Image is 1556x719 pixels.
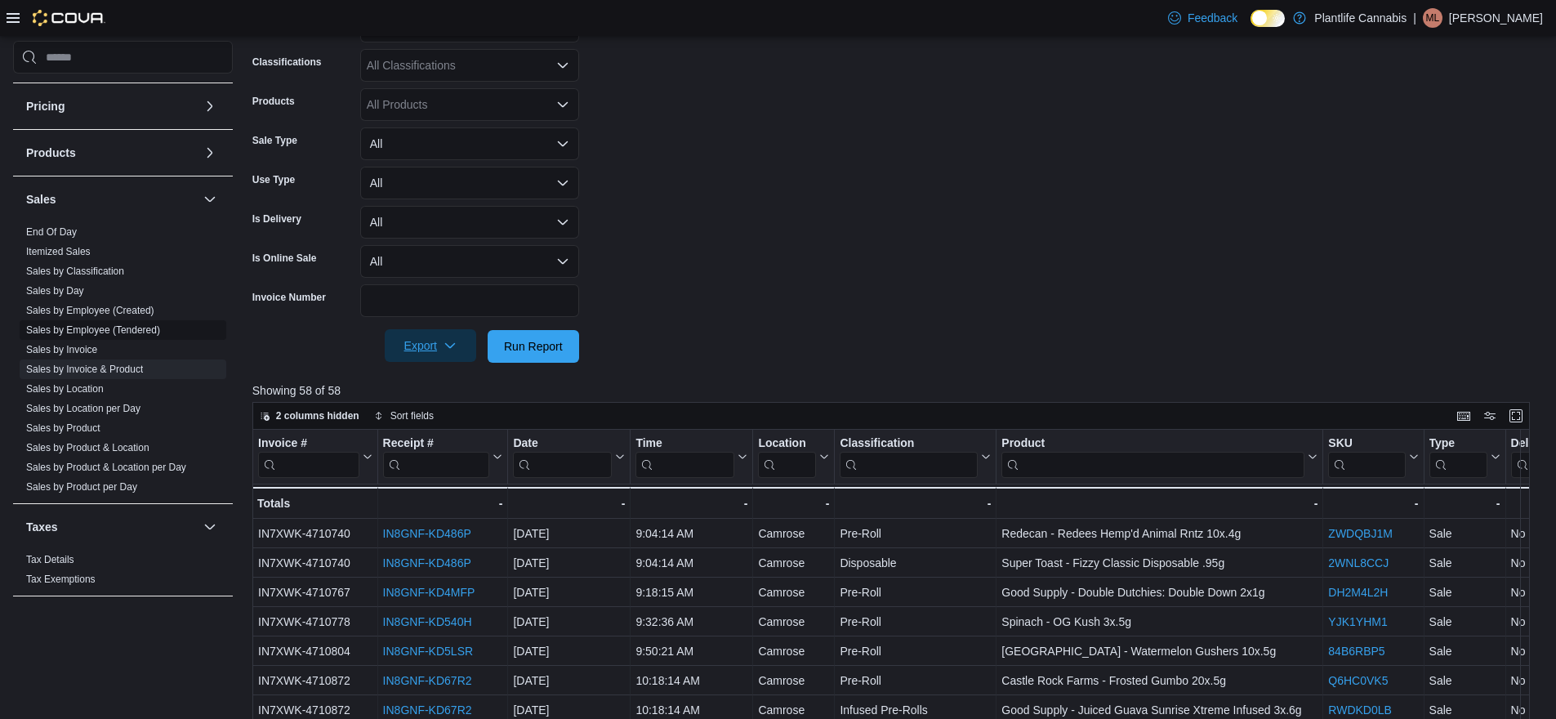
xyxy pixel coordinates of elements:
[758,436,816,452] div: Location
[258,553,372,573] div: IN7XWK-4710740
[1429,436,1487,478] div: Type
[200,190,220,209] button: Sales
[1328,556,1389,569] a: 2WNL8CCJ
[513,436,625,478] button: Date
[840,671,991,690] div: Pre-Roll
[26,324,160,337] span: Sales by Employee (Tendered)
[513,583,625,602] div: [DATE]
[252,252,317,265] label: Is Online Sale
[26,382,104,395] span: Sales by Location
[382,436,489,452] div: Receipt #
[382,527,470,540] a: IN8GNF-KD486P
[1426,8,1440,28] span: ML
[513,612,625,632] div: [DATE]
[513,641,625,661] div: [DATE]
[252,56,322,69] label: Classifications
[840,553,991,573] div: Disposable
[1449,8,1543,28] p: [PERSON_NAME]
[1429,612,1500,632] div: Sale
[840,436,991,478] button: Classification
[1001,524,1317,543] div: Redecan - Redees Hemp'd Animal Rntz 10x.4g
[840,493,991,513] div: -
[635,436,734,478] div: Time
[26,305,154,316] a: Sales by Employee (Created)
[395,329,466,362] span: Export
[1328,436,1405,478] div: SKU URL
[840,612,991,632] div: Pre-Roll
[252,291,326,304] label: Invoice Number
[1188,10,1237,26] span: Feedback
[26,98,65,114] h3: Pricing
[382,436,489,478] div: Receipt # URL
[26,422,100,434] a: Sales by Product
[13,550,233,596] div: Taxes
[26,226,77,238] a: End Of Day
[26,441,149,454] span: Sales by Product & Location
[758,524,829,543] div: Camrose
[26,266,124,277] a: Sales by Classification
[26,554,74,565] a: Tax Details
[26,480,137,493] span: Sales by Product per Day
[513,436,612,452] div: Date
[556,98,569,111] button: Open list of options
[1506,406,1526,426] button: Enter fullscreen
[382,645,472,658] a: IN8GNF-KD5LSR
[513,436,612,478] div: Date
[33,10,105,26] img: Cova
[257,493,372,513] div: Totals
[258,524,372,543] div: IN7XWK-4710740
[382,674,471,687] a: IN8GNF-KD67R2
[758,436,829,478] button: Location
[26,343,97,356] span: Sales by Invoice
[26,363,143,376] span: Sales by Invoice & Product
[26,191,56,208] h3: Sales
[26,344,97,355] a: Sales by Invoice
[758,436,816,478] div: Location
[840,641,991,661] div: Pre-Roll
[253,406,366,426] button: 2 columns hidden
[26,245,91,258] span: Itemized Sales
[1328,436,1405,452] div: SKU
[513,524,625,543] div: [DATE]
[1001,493,1317,513] div: -
[390,409,434,422] span: Sort fields
[26,145,76,161] h3: Products
[382,615,471,628] a: IN8GNF-KD540H
[26,481,137,493] a: Sales by Product per Day
[1328,586,1388,599] a: DH2M4L2H
[26,191,197,208] button: Sales
[382,703,471,717] a: IN8GNF-KD67R2
[513,493,625,513] div: -
[1328,645,1384,658] a: 84B6RBP5
[1001,436,1304,452] div: Product
[258,436,372,478] button: Invoice #
[1001,583,1317,602] div: Good Supply - Double Dutchies: Double Down 2x1g
[1429,641,1500,661] div: Sale
[1251,10,1285,27] input: Dark Mode
[488,330,579,363] button: Run Report
[1328,493,1418,513] div: -
[26,324,160,336] a: Sales by Employee (Tendered)
[26,461,186,474] span: Sales by Product & Location per Day
[1413,8,1416,28] p: |
[635,524,747,543] div: 9:04:14 AM
[1251,27,1251,28] span: Dark Mode
[276,409,359,422] span: 2 columns hidden
[382,493,502,513] div: -
[1001,612,1317,632] div: Spinach - OG Kush 3x.5g
[382,436,502,478] button: Receipt #
[26,383,104,395] a: Sales by Location
[1328,615,1387,628] a: YJK1YHM1
[252,173,295,186] label: Use Type
[26,246,91,257] a: Itemized Sales
[635,553,747,573] div: 9:04:14 AM
[360,245,579,278] button: All
[26,462,186,473] a: Sales by Product & Location per Day
[635,612,747,632] div: 9:32:36 AM
[26,574,96,585] a: Tax Exemptions
[1429,436,1487,452] div: Type
[1001,553,1317,573] div: Super Toast - Fizzy Classic Disposable .95g
[26,402,140,415] span: Sales by Location per Day
[513,671,625,690] div: [DATE]
[1423,8,1442,28] div: Mercedes Le Breton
